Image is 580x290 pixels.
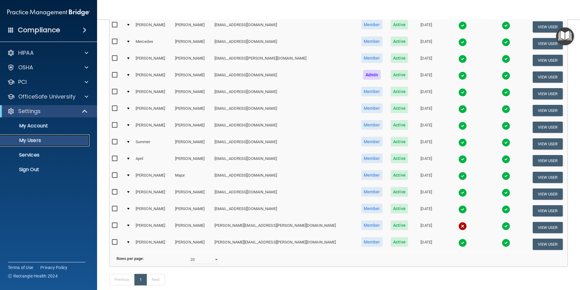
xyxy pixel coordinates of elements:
[533,188,563,200] button: View User
[412,219,440,236] td: [DATE]
[458,21,467,30] img: tick.e7d51cea.svg
[173,119,212,136] td: [PERSON_NAME]
[361,154,383,163] span: Member
[458,138,467,147] img: tick.e7d51cea.svg
[458,55,467,63] img: tick.e7d51cea.svg
[361,204,383,213] span: Member
[173,19,212,35] td: [PERSON_NAME]
[412,69,440,85] td: [DATE]
[391,20,408,29] span: Active
[212,19,357,35] td: [EMAIL_ADDRESS][DOMAIN_NAME]
[18,78,27,86] p: PCI
[173,169,212,186] td: Major
[7,93,88,100] a: OfficeSafe University
[173,219,212,236] td: [PERSON_NAME]
[212,85,357,102] td: [EMAIL_ADDRESS][DOMAIN_NAME]
[458,188,467,197] img: tick.e7d51cea.svg
[361,20,383,29] span: Member
[4,167,87,173] p: Sign Out
[502,205,510,214] img: tick.e7d51cea.svg
[361,87,383,96] span: Member
[502,71,510,80] img: tick.e7d51cea.svg
[212,102,357,119] td: [EMAIL_ADDRESS][DOMAIN_NAME]
[7,78,88,86] a: PCI
[458,205,467,214] img: tick.e7d51cea.svg
[133,219,173,236] td: [PERSON_NAME]
[363,70,381,80] span: Admin
[8,273,58,279] span: Ⓒ Rectangle Health 2024
[173,85,212,102] td: [PERSON_NAME]
[533,122,563,133] button: View User
[173,236,212,252] td: [PERSON_NAME]
[412,119,440,136] td: [DATE]
[173,152,212,169] td: [PERSON_NAME]
[212,236,357,252] td: [PERSON_NAME][EMAIL_ADDRESS][PERSON_NAME][DOMAIN_NAME]
[533,38,563,49] button: View User
[533,155,563,166] button: View User
[133,186,173,202] td: [PERSON_NAME]
[361,237,383,247] span: Member
[18,26,60,34] h4: Compliance
[391,103,408,113] span: Active
[133,236,173,252] td: [PERSON_NAME]
[133,119,173,136] td: [PERSON_NAME]
[412,102,440,119] td: [DATE]
[7,108,88,115] a: Settings
[212,52,357,69] td: [EMAIL_ADDRESS][PERSON_NAME][DOMAIN_NAME]
[502,38,510,47] img: tick.e7d51cea.svg
[412,35,440,52] td: [DATE]
[556,27,574,45] button: Open Resource Center
[533,222,563,233] button: View User
[18,93,76,100] p: OfficeSafe University
[133,69,173,85] td: [PERSON_NAME]
[8,264,33,271] a: Terms of Use
[4,123,87,129] p: My Account
[391,137,408,147] span: Active
[361,187,383,197] span: Member
[533,105,563,116] button: View User
[4,152,87,158] p: Services
[533,172,563,183] button: View User
[502,122,510,130] img: tick.e7d51cea.svg
[502,138,510,147] img: tick.e7d51cea.svg
[391,70,408,80] span: Active
[7,6,90,19] img: PMB logo
[173,102,212,119] td: [PERSON_NAME]
[133,152,173,169] td: April
[391,237,408,247] span: Active
[502,239,510,247] img: tick.e7d51cea.svg
[212,169,357,186] td: [EMAIL_ADDRESS][DOMAIN_NAME]
[133,85,173,102] td: [PERSON_NAME]
[361,103,383,113] span: Member
[212,69,357,85] td: [EMAIL_ADDRESS][DOMAIN_NAME]
[109,274,135,285] a: Previous
[533,21,563,33] button: View User
[133,52,173,69] td: [PERSON_NAME]
[361,120,383,130] span: Member
[458,222,467,230] img: cross.ca9f0e7f.svg
[212,136,357,152] td: [EMAIL_ADDRESS][DOMAIN_NAME]
[391,53,408,63] span: Active
[133,169,173,186] td: [PERSON_NAME]
[18,64,33,71] p: OSHA
[502,222,510,230] img: tick.e7d51cea.svg
[173,136,212,152] td: [PERSON_NAME]
[212,186,357,202] td: [EMAIL_ADDRESS][DOMAIN_NAME]
[502,21,510,30] img: tick.e7d51cea.svg
[502,55,510,63] img: tick.e7d51cea.svg
[412,19,440,35] td: [DATE]
[173,186,212,202] td: [PERSON_NAME]
[458,172,467,180] img: tick.e7d51cea.svg
[147,274,165,285] a: Next
[361,53,383,63] span: Member
[412,152,440,169] td: [DATE]
[116,256,144,261] b: Rows per page:
[502,88,510,97] img: tick.e7d51cea.svg
[18,108,41,115] p: Settings
[533,138,563,150] button: View User
[4,137,87,143] p: My Users
[391,87,408,96] span: Active
[173,35,212,52] td: [PERSON_NAME]
[533,88,563,99] button: View User
[502,105,510,113] img: tick.e7d51cea.svg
